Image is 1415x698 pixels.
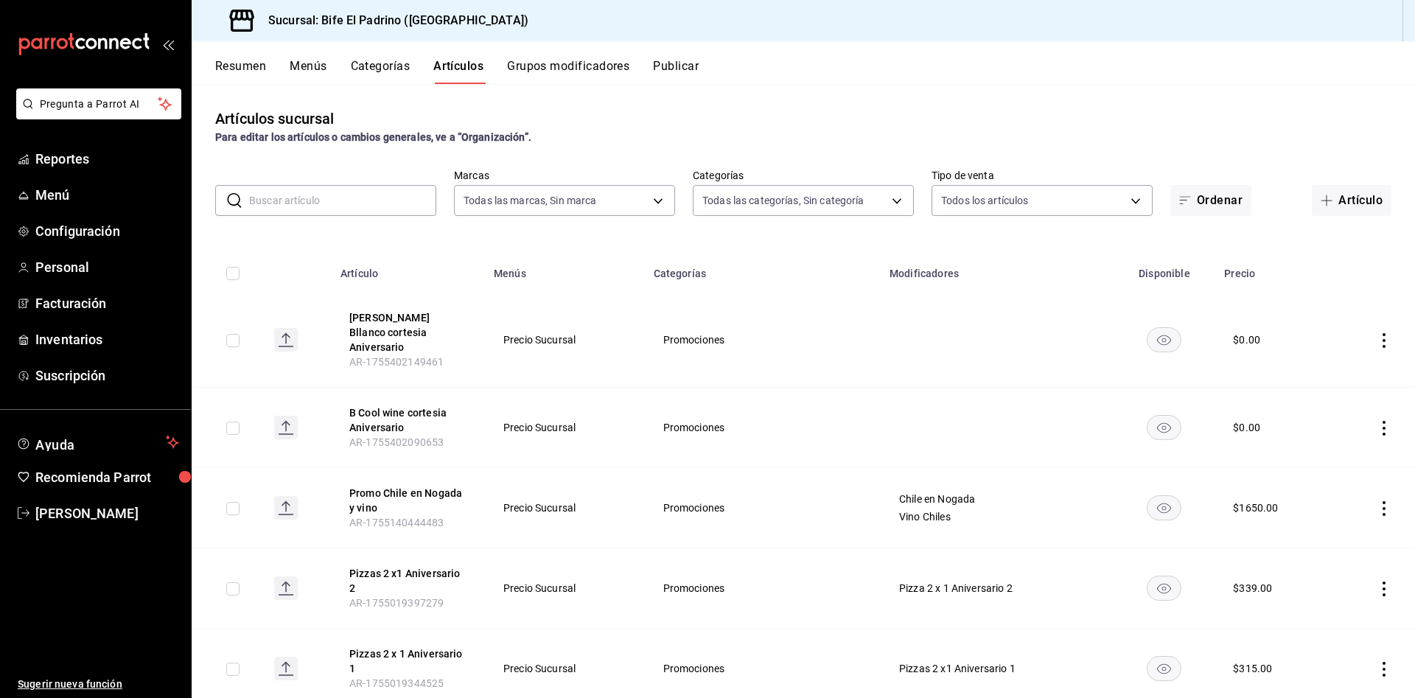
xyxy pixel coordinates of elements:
span: Precio Sucursal [503,583,626,593]
div: $ 0.00 [1233,420,1260,435]
div: Artículos sucursal [215,108,334,130]
button: Grupos modificadores [507,59,629,84]
span: Precio Sucursal [503,335,626,345]
div: navigation tabs [215,59,1415,84]
span: Promociones [663,583,862,593]
label: Marcas [454,170,675,181]
button: Categorías [351,59,410,84]
th: Menús [485,245,645,293]
span: AR-1755402090653 [349,436,444,448]
button: edit-product-location [349,566,467,596]
div: $ 339.00 [1233,581,1272,596]
div: $ 0.00 [1233,332,1260,347]
th: Modificadores [881,245,1113,293]
button: Publicar [653,59,699,84]
span: Pizzas 2 x1 Aniversario 1 [899,663,1094,674]
span: Suscripción [35,366,179,385]
span: Chile en Nogada [899,494,1094,504]
span: Precio Sucursal [503,503,626,513]
span: Personal [35,257,179,277]
button: edit-product-location [349,405,467,435]
th: Artículo [332,245,485,293]
span: Todos los artículos [941,193,1029,208]
span: Sugerir nueva función [18,677,179,692]
button: availability-product [1147,495,1181,520]
span: Precio Sucursal [503,663,626,674]
input: Buscar artículo [249,186,436,215]
div: $ 315.00 [1233,661,1272,676]
span: Facturación [35,293,179,313]
span: Precio Sucursal [503,422,626,433]
button: edit-product-location [349,310,467,355]
span: AR-1755140444483 [349,517,444,528]
span: AR-1755019344525 [349,677,444,689]
span: Ayuda [35,433,160,451]
th: Precio [1215,245,1333,293]
span: Reportes [35,149,179,169]
button: availability-product [1147,576,1181,601]
span: [PERSON_NAME] [35,503,179,523]
span: AR-1755402149461 [349,356,444,368]
th: Categorías [645,245,881,293]
label: Categorías [693,170,914,181]
button: edit-product-location [349,486,467,515]
span: Promociones [663,663,862,674]
button: edit-product-location [349,646,467,676]
button: open_drawer_menu [162,38,174,50]
span: Configuración [35,221,179,241]
span: Todas las categorías, Sin categoría [702,193,864,208]
span: Promociones [663,503,862,513]
span: Promociones [663,422,862,433]
button: Artículo [1312,185,1391,216]
span: Menú [35,185,179,205]
span: Todas las marcas, Sin marca [464,193,597,208]
button: Artículos [433,59,483,84]
div: $ 1650.00 [1233,500,1278,515]
span: Pregunta a Parrot AI [40,97,158,112]
a: Pregunta a Parrot AI [10,107,181,122]
span: AR-1755019397279 [349,597,444,609]
h3: Sucursal: Bife El Padrino ([GEOGRAPHIC_DATA]) [256,12,528,29]
span: Pizza 2 x 1 Aniversario 2 [899,583,1094,593]
span: Vino Chiles [899,512,1094,522]
button: actions [1377,501,1391,516]
th: Disponible [1114,245,1216,293]
span: Promociones [663,335,862,345]
button: availability-product [1147,327,1181,352]
button: Ordenar [1170,185,1251,216]
button: availability-product [1147,656,1181,681]
strong: Para editar los artículos o cambios generales, ve a “Organización”. [215,131,531,143]
button: Resumen [215,59,266,84]
button: actions [1377,582,1391,596]
button: Pregunta a Parrot AI [16,88,181,119]
button: actions [1377,421,1391,436]
button: actions [1377,333,1391,348]
button: availability-product [1147,415,1181,440]
button: actions [1377,662,1391,677]
span: Recomienda Parrot [35,467,179,487]
span: Inventarios [35,329,179,349]
label: Tipo de venta [932,170,1153,181]
button: Menús [290,59,326,84]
